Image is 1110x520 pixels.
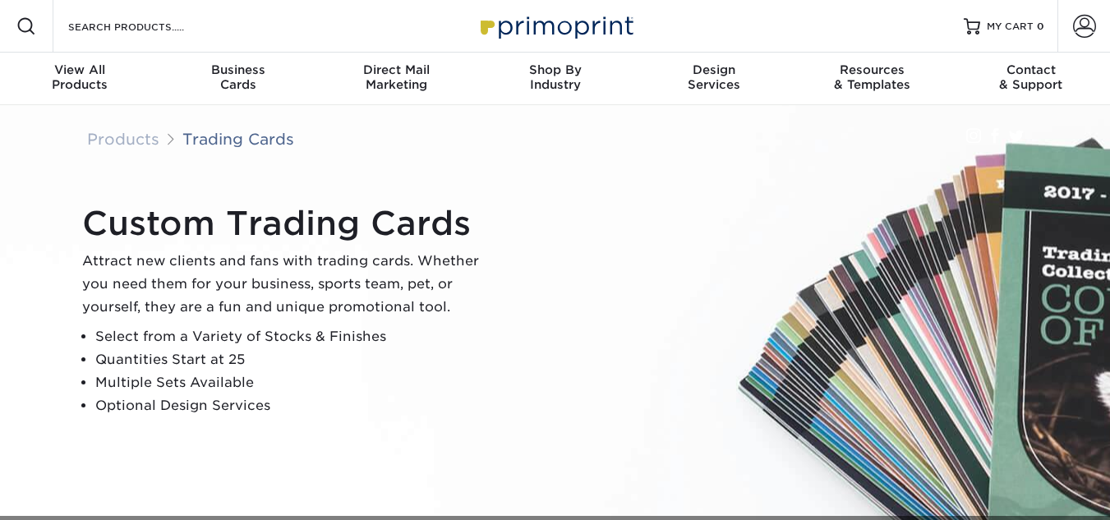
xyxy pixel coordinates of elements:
input: SEARCH PRODUCTS..... [67,16,227,36]
span: Direct Mail [317,62,476,77]
div: Services [634,62,793,92]
h1: Custom Trading Cards [82,204,493,243]
a: Trading Cards [182,130,294,148]
li: Optional Design Services [95,394,493,417]
li: Select from a Variety of Stocks & Finishes [95,325,493,348]
div: & Templates [793,62,951,92]
li: Multiple Sets Available [95,371,493,394]
span: Resources [793,62,951,77]
a: Products [87,130,159,148]
a: Resources& Templates [793,53,951,105]
a: Shop ByIndustry [476,53,634,105]
p: Attract new clients and fans with trading cards. Whether you need them for your business, sports ... [82,250,493,319]
span: Design [634,62,793,77]
a: Contact& Support [951,53,1110,105]
a: BusinessCards [159,53,317,105]
a: DesignServices [634,53,793,105]
div: Marketing [317,62,476,92]
span: MY CART [987,20,1034,34]
li: Quantities Start at 25 [95,348,493,371]
span: Business [159,62,317,77]
div: Industry [476,62,634,92]
a: Direct MailMarketing [317,53,476,105]
div: & Support [951,62,1110,92]
div: Cards [159,62,317,92]
img: Primoprint [473,8,638,44]
span: Contact [951,62,1110,77]
span: Shop By [476,62,634,77]
span: 0 [1037,21,1044,32]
